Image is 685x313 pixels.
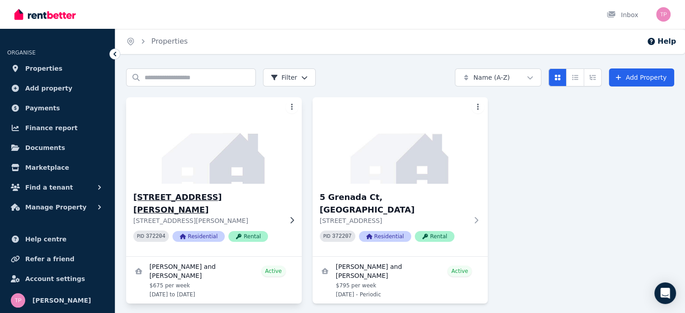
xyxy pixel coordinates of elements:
span: Filter [271,73,297,82]
button: Expanded list view [584,68,602,86]
nav: Breadcrumb [115,29,199,54]
span: Residential [172,231,225,242]
img: Tim Pennock [656,7,671,22]
span: Payments [25,103,60,113]
span: Residential [359,231,411,242]
a: Finance report [7,119,108,137]
a: Add property [7,79,108,97]
a: Help centre [7,230,108,248]
h3: [STREET_ADDRESS][PERSON_NAME] [133,191,282,216]
span: Refer a friend [25,254,74,264]
div: View options [549,68,602,86]
a: Documents [7,139,108,157]
span: Documents [25,142,65,153]
span: Properties [25,63,63,74]
img: RentBetter [14,8,76,21]
div: Inbox [607,10,638,19]
img: 5 Grenada Ct, Varsity Lakes [313,97,488,184]
a: Add Property [609,68,674,86]
a: View details for ABBY FOSTER and CARLOS MORAIS [313,257,488,304]
span: [PERSON_NAME] [32,295,91,306]
span: Marketplace [25,162,69,173]
span: Rental [415,231,454,242]
a: Properties [7,59,108,77]
p: [STREET_ADDRESS] [320,216,468,225]
img: Tim Pennock [11,293,25,308]
button: Name (A-Z) [455,68,541,86]
img: 1/23 Doggett Dr, Miami [122,95,306,186]
small: PID [323,234,331,239]
h3: 5 Grenada Ct, [GEOGRAPHIC_DATA] [320,191,468,216]
span: Name (A-Z) [473,73,510,82]
span: ORGANISE [7,50,36,56]
span: Account settings [25,273,85,284]
button: More options [286,101,298,113]
span: Manage Property [25,202,86,213]
button: Card view [549,68,567,86]
a: Properties [151,37,188,45]
p: [STREET_ADDRESS][PERSON_NAME] [133,216,282,225]
a: Account settings [7,270,108,288]
button: Help [647,36,676,47]
button: Filter [263,68,316,86]
a: Marketplace [7,159,108,177]
span: Finance report [25,122,77,133]
small: PID [137,234,144,239]
button: Manage Property [7,198,108,216]
a: 1/23 Doggett Dr, Miami[STREET_ADDRESS][PERSON_NAME][STREET_ADDRESS][PERSON_NAME]PID 372204Residen... [126,97,302,256]
span: Rental [228,231,268,242]
a: View details for Jay Sewell and Chris McGregory [126,257,302,304]
span: Find a tenant [25,182,73,193]
a: 5 Grenada Ct, Varsity Lakes5 Grenada Ct, [GEOGRAPHIC_DATA][STREET_ADDRESS]PID 372207ResidentialRe... [313,97,488,256]
a: Refer a friend [7,250,108,268]
button: Compact list view [566,68,584,86]
span: Help centre [25,234,67,245]
span: Add property [25,83,73,94]
code: 372204 [146,233,165,240]
div: Open Intercom Messenger [654,282,676,304]
button: More options [472,101,484,113]
code: 372207 [332,233,352,240]
a: Payments [7,99,108,117]
button: Find a tenant [7,178,108,196]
